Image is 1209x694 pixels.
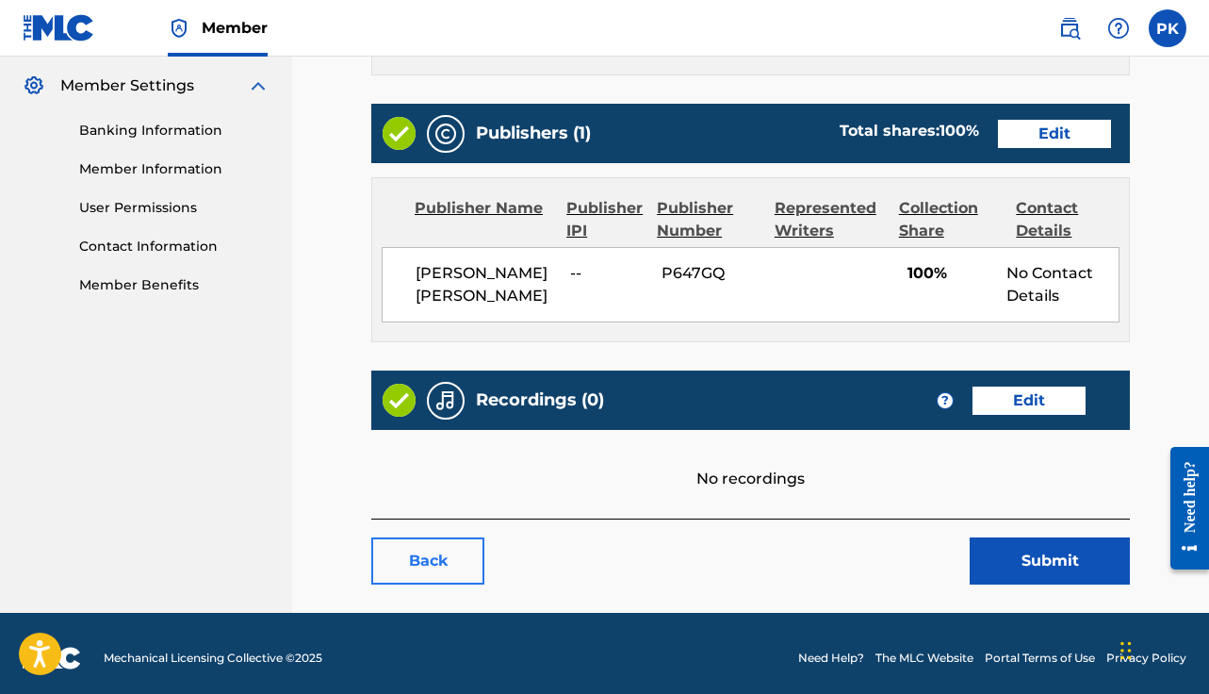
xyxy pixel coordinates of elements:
iframe: Resource Center [1156,430,1209,586]
a: Contact Information [79,237,270,256]
div: Represented Writers [775,197,885,242]
span: Member Settings [60,74,194,97]
img: help [1107,17,1130,40]
img: Member Settings [23,74,45,97]
a: Edit [998,120,1111,148]
a: Privacy Policy [1106,650,1186,667]
img: MLC Logo [23,14,95,41]
img: Publishers [434,123,457,145]
a: Member Benefits [79,275,270,295]
div: User Menu [1149,9,1186,47]
div: No recordings [371,430,1130,490]
span: ? [938,393,953,408]
div: Glisser [1120,622,1132,679]
img: search [1058,17,1081,40]
a: Edit [972,387,1086,415]
iframe: Chat Widget [1115,603,1209,694]
div: Publisher Number [657,197,760,242]
a: Back [371,537,484,585]
span: -- [570,262,647,285]
div: Help [1100,9,1137,47]
span: 100% [907,262,992,285]
a: User Permissions [79,198,270,218]
div: Publisher IPI [566,197,643,242]
div: Collection Share [899,197,1003,242]
span: P647GQ [662,262,767,285]
img: Recordings [434,389,457,412]
button: Submit [970,537,1130,585]
a: The MLC Website [875,650,973,667]
div: Widget de chat [1115,603,1209,694]
a: Portal Terms of Use [985,650,1095,667]
span: Member [202,17,268,39]
div: No Contact Details [1006,262,1119,307]
a: Need Help? [798,650,864,667]
h5: Publishers (1) [476,123,591,144]
a: Member Information [79,159,270,179]
img: Top Rightsholder [168,17,190,40]
img: Valid [383,384,416,417]
span: 100 % [939,122,979,140]
div: Publisher Name [415,197,552,242]
span: Mechanical Licensing Collective © 2025 [104,650,322,667]
span: [PERSON_NAME] [PERSON_NAME] [416,262,556,307]
div: Total shares: [840,120,979,142]
img: expand [247,74,270,97]
div: Contact Details [1016,197,1119,242]
a: Public Search [1051,9,1088,47]
a: Banking Information [79,121,270,140]
h5: Recordings (0) [476,389,604,411]
img: Valid [383,117,416,150]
